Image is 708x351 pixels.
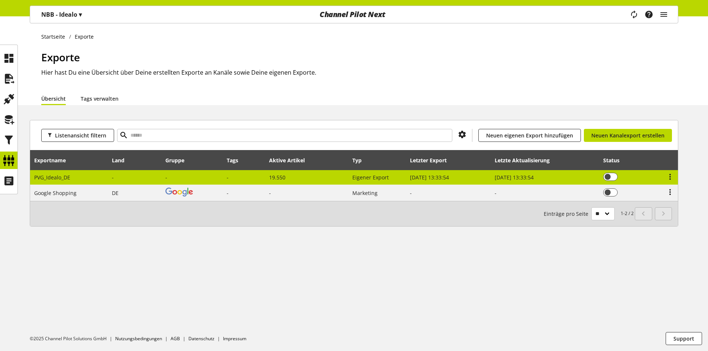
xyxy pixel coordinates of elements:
span: Deutschland [112,189,119,196]
div: Letzte Aktualisierung [495,156,557,164]
a: Startseite [41,33,69,40]
span: [DATE] 13:33:54 [410,174,449,181]
a: Impressum [223,335,246,342]
div: Typ [352,156,369,164]
span: Listenansicht filtern [55,131,106,139]
span: - [112,174,114,181]
span: 19.550 [269,174,285,181]
a: Übersicht [41,95,66,103]
a: Tags verwalten [81,95,119,103]
img: google [165,188,193,196]
div: Tags [227,156,238,164]
div: Status [603,156,627,164]
span: Google Shopping [34,189,77,196]
span: Marketing [352,189,378,196]
span: Neuen Kanalexport erstellen [591,131,665,139]
a: Datenschutz [188,335,214,342]
a: AGB [171,335,180,342]
span: - [227,189,229,196]
div: Aktive Artikel [269,156,312,164]
span: - [227,174,229,181]
div: Land [112,156,132,164]
p: NBB - Idealo [41,10,82,19]
button: Support [666,332,702,345]
h2: Hier hast Du eine Übersicht über Deine erstellten Exporte an Kanäle sowie Deine eigenen Exporte. [41,68,678,77]
span: - [269,189,271,196]
a: Neuen Kanalexport erstellen [584,129,672,142]
div: Gruppe [165,156,192,164]
span: PVG_Idealo_DE [34,174,70,181]
div: Letzter Export [410,156,454,164]
span: Exporte [41,50,80,64]
span: Neuen eigenen Export hinzufügen [486,131,573,139]
a: Neuen eigenen Export hinzufügen [478,129,581,142]
small: 1-2 / 2 [544,207,634,220]
a: Nutzungsbedingungen [115,335,162,342]
span: Support [673,335,694,342]
li: ©2025 Channel Pilot Solutions GmbH [30,335,115,342]
span: ▾ [79,10,82,19]
span: Einträge pro Seite [544,210,591,218]
span: Eigener Export [352,174,389,181]
button: Listenansicht filtern [41,129,114,142]
div: Exportname [34,156,73,164]
span: [DATE] 13:33:54 [495,174,534,181]
nav: main navigation [30,6,678,23]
